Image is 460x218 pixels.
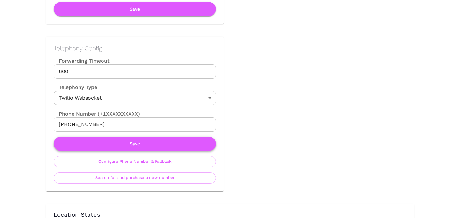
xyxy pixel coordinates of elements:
[54,172,216,184] button: Search for and purchase a new number
[54,137,216,151] button: Save
[54,2,216,16] button: Save
[54,110,216,117] label: Phone Number (+1XXXXXXXXXX)
[54,84,97,91] label: Telephony Type
[54,44,216,52] h2: Telephony Config
[54,156,216,167] button: Configure Phone Number & Fallback
[54,91,216,105] div: Twilio Websocket
[54,57,216,64] label: Forwarding Timeout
